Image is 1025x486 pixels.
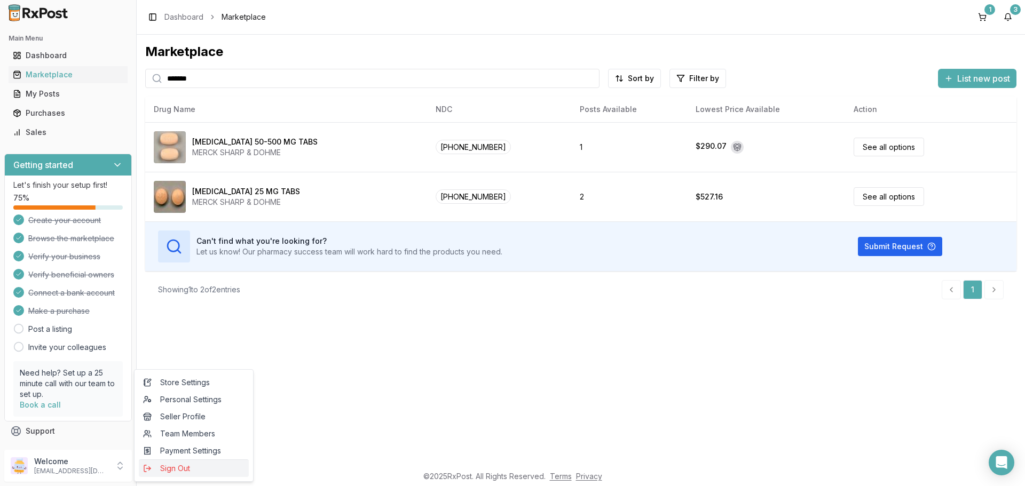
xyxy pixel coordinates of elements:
span: List new post [957,72,1010,85]
h2: Main Menu [9,34,128,43]
p: [EMAIL_ADDRESS][DOMAIN_NAME] [34,467,108,475]
div: 1 [984,4,995,15]
img: Januvia 25 MG TABS [154,181,186,213]
div: Marketplace [145,43,1016,60]
th: Lowest Price Available [687,97,845,122]
button: 3 [999,9,1016,26]
button: Feedback [4,441,132,460]
div: Open Intercom Messenger [989,450,1014,475]
a: See all options [854,187,924,206]
span: 75 % [13,193,29,203]
div: Sales [13,127,123,138]
th: Drug Name [145,97,427,122]
span: Personal Settings [143,394,245,405]
img: Janumet 50-500 MG TABS [154,131,186,163]
span: Marketplace [222,12,266,22]
button: My Posts [4,85,132,102]
span: Store Settings [143,377,245,388]
span: Verify beneficial owners [28,269,114,280]
nav: breadcrumb [164,12,266,22]
th: NDC [427,97,571,122]
img: User avatar [11,457,28,474]
img: RxPost Logo [4,4,73,21]
div: MERCK SHARP & DOHME [192,197,300,208]
h3: Can't find what you're looking for? [196,236,502,246]
a: Privacy [576,472,602,481]
p: Need help? Set up a 25 minute call with our team to set up. [20,368,116,400]
span: [PHONE_NUMBER] [436,140,511,154]
nav: pagination [942,280,1004,299]
a: Terms [550,472,572,481]
button: Sign Out [139,459,249,477]
button: 1 [974,9,991,26]
a: Marketplace [9,65,128,84]
a: Team Members [139,425,249,442]
a: 1 [963,280,982,299]
span: Payment Settings [143,445,245,456]
div: 3 [1010,4,1021,15]
p: Let us know! Our pharmacy success team will work hard to find the products you need. [196,246,502,257]
td: 2 [571,172,687,221]
button: Filter by [669,69,726,88]
a: Invite your colleagues [28,342,106,353]
button: Purchases [4,105,132,122]
a: Dashboard [9,46,128,65]
div: Purchases [13,108,123,118]
span: Feedback [26,445,62,456]
span: Create your account [28,215,101,226]
a: My Posts [9,84,128,103]
span: Make a purchase [28,306,90,316]
th: Posts Available [571,97,687,122]
div: Showing 1 to 2 of 2 entries [158,284,240,295]
th: Action [845,97,1016,122]
button: Submit Request [858,237,942,256]
span: [PHONE_NUMBER] [436,189,511,204]
span: Seller Profile [143,411,245,422]
div: [MEDICAL_DATA] 50-500 MG TABS [192,137,318,147]
span: Team Members [143,428,245,439]
a: Dashboard [164,12,203,22]
div: MERCK SHARP & DOHME [192,147,318,158]
span: Connect a bank account [28,288,115,298]
div: $527.16 [696,192,723,202]
span: Sign Out [143,463,245,474]
a: Post a listing [28,324,72,334]
a: Sales [9,123,128,142]
button: Support [4,421,132,441]
a: See all options [854,138,924,156]
span: Filter by [689,73,719,84]
a: Payment Settings [139,442,249,459]
h3: Getting started [13,158,73,171]
p: Welcome [34,456,108,467]
button: Sales [4,124,132,141]
button: Sort by [608,69,661,88]
button: Dashboard [4,47,132,64]
div: [MEDICAL_DATA] 25 MG TABS [192,186,300,197]
div: Dashboard [13,50,123,61]
a: List new post [938,74,1016,85]
div: Marketplace [13,69,123,80]
a: Seller Profile [139,408,249,425]
span: Browse the marketplace [28,233,114,244]
td: 1 [571,122,687,172]
div: $290.07 [696,141,727,154]
span: Sort by [628,73,654,84]
button: List new post [938,69,1016,88]
a: Book a call [20,400,61,409]
span: Verify your business [28,251,100,262]
a: Store Settings [139,374,249,391]
div: My Posts [13,89,123,99]
a: Purchases [9,103,128,123]
a: Personal Settings [139,391,249,408]
p: Let's finish your setup first! [13,180,123,190]
button: Marketplace [4,66,132,83]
